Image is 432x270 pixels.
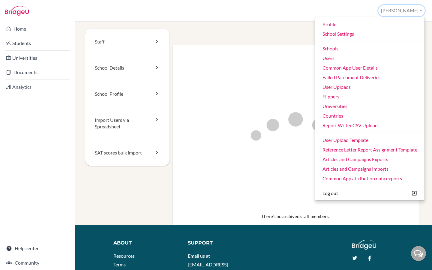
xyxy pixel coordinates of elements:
[315,92,424,101] a: Flippers
[5,6,29,16] img: Bridge-U
[85,81,169,107] a: School Profile
[315,145,424,154] a: Reference Letter Report Assignment Template
[1,242,73,254] a: Help center
[214,51,376,213] img: default-university-logo-42dd438d0b49c2174d4c41c49dcd67eec2da6d16b3a2f6d5de70cc347232e317.png
[85,107,169,140] a: Import Users via Spreadsheet
[1,52,73,64] a: Universities
[1,37,73,49] a: Students
[1,81,73,93] a: Analytics
[315,29,424,39] a: School Settings
[1,23,73,35] a: Home
[378,5,425,16] button: [PERSON_NAME]
[352,240,376,250] img: logo_white@2x-f4f0deed5e89b7ecb1c2cc34c3e3d731f90f0f143d5ea2071677605dd97b5244.png
[113,240,179,247] div: About
[188,240,249,247] div: Support
[315,73,424,82] a: Failed Parchment Deliveries
[315,63,424,73] a: Common App User Details
[315,174,424,183] a: Common App attribution data exports
[113,262,126,267] a: Terms
[315,101,424,111] a: Universities
[315,17,425,201] ul: [PERSON_NAME]
[315,154,424,164] a: Articles and Campaigns Exports
[1,66,73,78] a: Documents
[85,29,169,55] a: Staff
[315,19,424,29] a: Profile
[315,111,424,121] a: Countries
[315,44,424,53] a: Schools
[113,253,135,259] a: Resources
[315,164,424,174] a: Articles and Campaigns Imports
[178,213,413,219] div: There's no archived staff members.
[315,135,424,145] a: User Upload Template
[315,53,424,63] a: Users
[85,140,169,166] a: SAT scores bulk import
[14,4,26,10] span: Help
[85,55,169,81] a: School Details
[1,257,73,269] a: Community
[315,121,424,130] a: Report Writer CSV Upload
[315,82,424,92] a: User Uploads
[315,188,424,198] button: Log out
